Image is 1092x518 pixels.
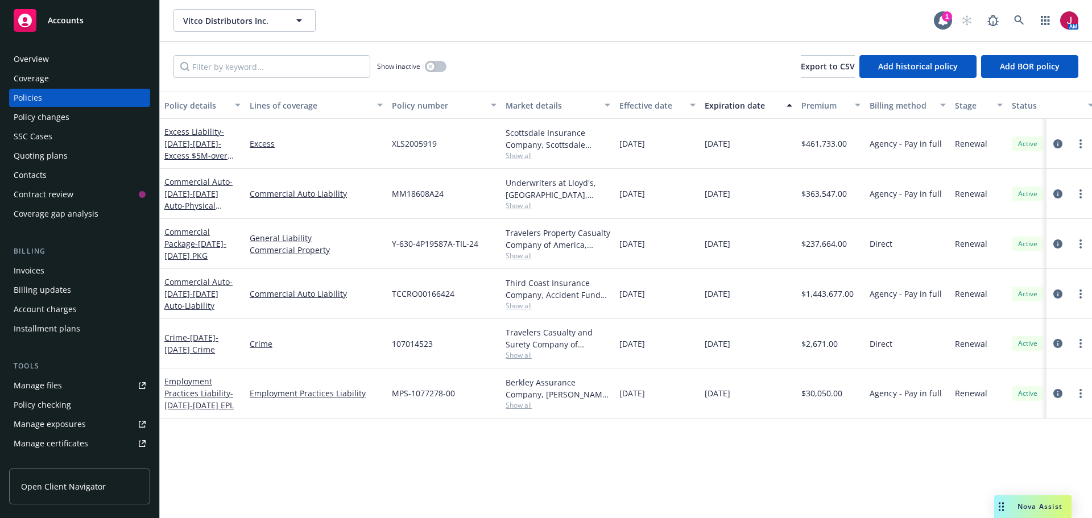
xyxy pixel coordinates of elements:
span: Active [1016,289,1039,299]
span: [DATE] [705,338,730,350]
span: $363,547.00 [801,188,847,200]
div: Billing updates [14,281,71,299]
span: Show all [506,201,610,210]
span: Y-630-4P19587A-TIL-24 [392,238,478,250]
button: Stage [950,92,1007,119]
span: [DATE] [705,138,730,150]
span: 107014523 [392,338,433,350]
button: Vitco Distributors Inc. [173,9,316,32]
a: Policy checking [9,396,150,414]
button: Nova Assist [994,495,1072,518]
a: Start snowing [955,9,978,32]
a: circleInformation [1051,187,1065,201]
div: Invoices [14,262,44,280]
div: Overview [14,50,49,68]
a: Switch app [1034,9,1057,32]
div: Tools [9,360,150,372]
a: Account charges [9,300,150,318]
div: Stage [955,100,990,111]
a: Employment Practices Liability [164,376,234,411]
a: Manage exposures [9,415,150,433]
a: more [1074,187,1087,201]
div: Policies [14,89,42,107]
div: Lines of coverage [250,100,370,111]
button: Policy number [387,92,501,119]
span: $461,733.00 [801,138,847,150]
a: circleInformation [1051,337,1065,350]
a: Report a Bug [982,9,1004,32]
span: Renewal [955,288,987,300]
a: Coverage [9,69,150,88]
a: circleInformation [1051,237,1065,251]
a: Coverage gap analysis [9,205,150,223]
a: Manage claims [9,454,150,472]
button: Premium [797,92,865,119]
a: Overview [9,50,150,68]
button: Billing method [865,92,950,119]
span: - [DATE]-[DATE] Auto-Liability [164,276,233,311]
span: Renewal [955,387,987,399]
a: more [1074,387,1087,400]
a: circleInformation [1051,137,1065,151]
button: Expiration date [700,92,797,119]
span: MPS-1077278-00 [392,387,455,399]
span: Show all [506,251,610,260]
div: Policy changes [14,108,69,126]
div: Expiration date [705,100,780,111]
span: MM18608A24 [392,188,444,200]
a: circleInformation [1051,287,1065,301]
span: [DATE] [705,188,730,200]
a: Manage certificates [9,434,150,453]
div: Billing method [870,100,933,111]
button: Effective date [615,92,700,119]
span: Direct [870,338,892,350]
span: Active [1016,189,1039,199]
span: Renewal [955,338,987,350]
div: Travelers Casualty and Surety Company of America, Travelers Insurance [506,326,610,350]
div: Effective date [619,100,683,111]
div: Berkley Assurance Company, [PERSON_NAME] Corporation, Anzen Insurance Solutions LLC [506,376,610,400]
span: Accounts [48,16,84,25]
button: Market details [501,92,615,119]
span: $237,664.00 [801,238,847,250]
button: Add BOR policy [981,55,1078,78]
div: Market details [506,100,598,111]
span: Show all [506,400,610,410]
span: TCCRO00166424 [392,288,454,300]
span: Show all [506,301,610,310]
div: Coverage gap analysis [14,205,98,223]
a: Quoting plans [9,147,150,165]
button: Lines of coverage [245,92,387,119]
a: Search [1008,9,1031,32]
a: Invoices [9,262,150,280]
a: Employment Practices Liability [250,387,383,399]
span: - [DATE]-[DATE] Crime [164,332,218,355]
a: more [1074,237,1087,251]
div: Travelers Property Casualty Company of America, Travelers Insurance [506,227,610,251]
div: Policy details [164,100,228,111]
input: Filter by keyword... [173,55,370,78]
a: circleInformation [1051,387,1065,400]
span: [DATE] [705,238,730,250]
span: - [DATE]-[DATE]-Excess $5M-over GL, Auto, and Employers Liability [164,126,236,185]
a: Accounts [9,5,150,36]
a: Excess [250,138,383,150]
div: Contacts [14,166,47,184]
div: 1 [942,11,952,22]
a: Contract review [9,185,150,204]
span: Agency - Pay in full [870,387,942,399]
div: Manage claims [14,454,71,472]
div: Policy number [392,100,484,111]
span: $1,443,677.00 [801,288,854,300]
div: Coverage [14,69,49,88]
a: Policy changes [9,108,150,126]
div: Manage files [14,376,62,395]
span: XLS2005919 [392,138,437,150]
div: Status [1012,100,1081,111]
span: Direct [870,238,892,250]
span: Open Client Navigator [21,480,106,492]
span: [DATE] [619,188,645,200]
a: Billing updates [9,281,150,299]
span: [DATE] [705,288,730,300]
